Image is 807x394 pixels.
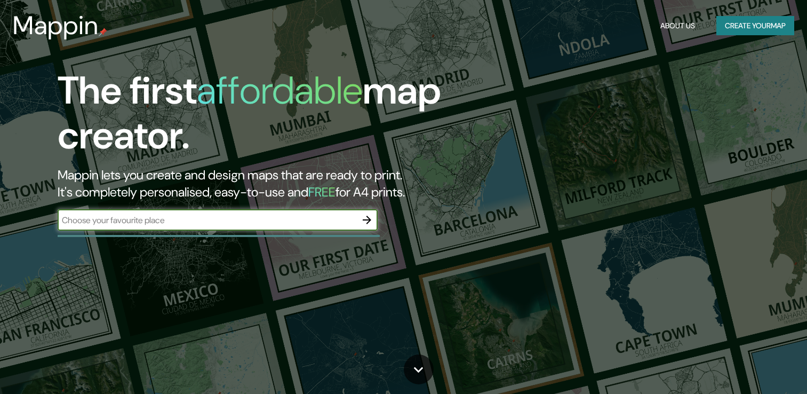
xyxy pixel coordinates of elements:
img: mappin-pin [99,28,107,36]
input: Choose your favourite place [58,214,356,226]
h1: The first map creator. [58,68,461,167]
button: Create yourmap [716,16,794,36]
h1: affordable [197,66,363,115]
h2: Mappin lets you create and design maps that are ready to print. It's completely personalised, eas... [58,167,461,201]
h3: Mappin [13,11,99,41]
button: About Us [656,16,699,36]
h5: FREE [308,184,335,200]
